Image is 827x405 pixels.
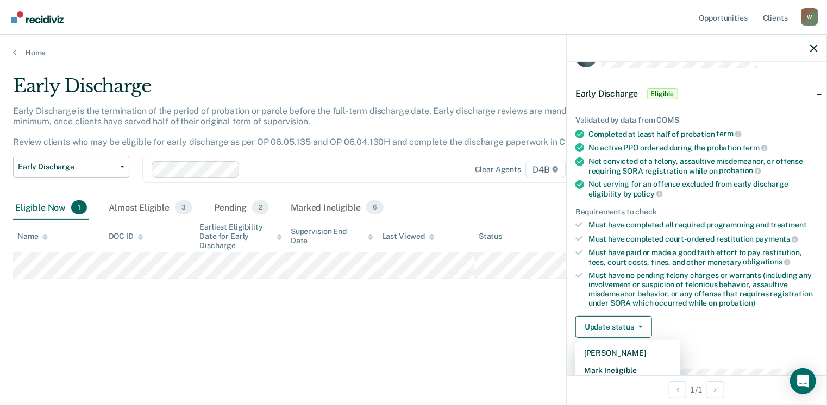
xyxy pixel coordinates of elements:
[588,234,818,244] div: Must have completed court-ordered restitution
[719,166,762,175] span: probation
[17,232,48,241] div: Name
[567,375,826,404] div: 1 / 1
[13,106,597,148] p: Early Discharge is the termination of the period of probation or parole before the full-term disc...
[575,88,638,99] span: Early Discharge
[801,8,818,26] div: W
[252,200,269,214] span: 2
[647,88,678,99] span: Eligible
[475,165,521,174] div: Clear agents
[479,232,502,241] div: Status
[588,180,818,198] div: Not serving for an offense excluded from early discharge eligibility by
[525,161,565,178] span: D4B
[588,220,818,230] div: Must have completed all required programming and
[13,196,89,220] div: Eligible Now
[567,77,826,111] div: Early DischargeEligible
[790,368,816,394] div: Open Intercom Messenger
[291,227,373,245] div: Supervision End Date
[707,381,724,398] button: Next Opportunity
[743,257,791,266] span: obligations
[717,129,742,138] span: term
[575,116,818,125] div: Validated by data from COMS
[575,355,818,364] dt: Supervision
[109,232,143,241] div: DOC ID
[575,362,680,379] button: Mark Ineligible
[669,381,686,398] button: Previous Opportunity
[588,271,818,307] div: Must have no pending felony charges or warrants (including any involvement or suspicion of feloni...
[199,223,282,250] div: Earliest Eligibility Date for Early Discharge
[743,143,768,152] span: term
[575,316,652,338] button: Update status
[575,344,680,362] button: [PERSON_NAME]
[13,48,814,58] a: Home
[175,200,192,214] span: 3
[575,207,818,217] div: Requirements to check
[588,248,818,267] div: Must have paid or made a good faith effort to pay restitution, fees, court costs, fines, and othe...
[634,189,663,198] span: policy
[801,8,818,26] button: Profile dropdown button
[212,196,271,220] div: Pending
[588,143,818,153] div: No active PPO ordered during the probation
[588,157,818,175] div: Not convicted of a felony, assaultive misdemeanor, or offense requiring SORA registration while on
[770,220,807,229] span: treatment
[756,235,799,243] span: payments
[11,11,64,23] img: Recidiviz
[106,196,195,220] div: Almost Eligible
[71,200,87,214] span: 1
[13,75,634,106] div: Early Discharge
[588,129,818,139] div: Completed at least half of probation
[289,196,386,220] div: Marked Ineligible
[719,299,755,307] span: probation)
[366,200,384,214] span: 6
[382,232,435,241] div: Last Viewed
[18,162,116,172] span: Early Discharge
